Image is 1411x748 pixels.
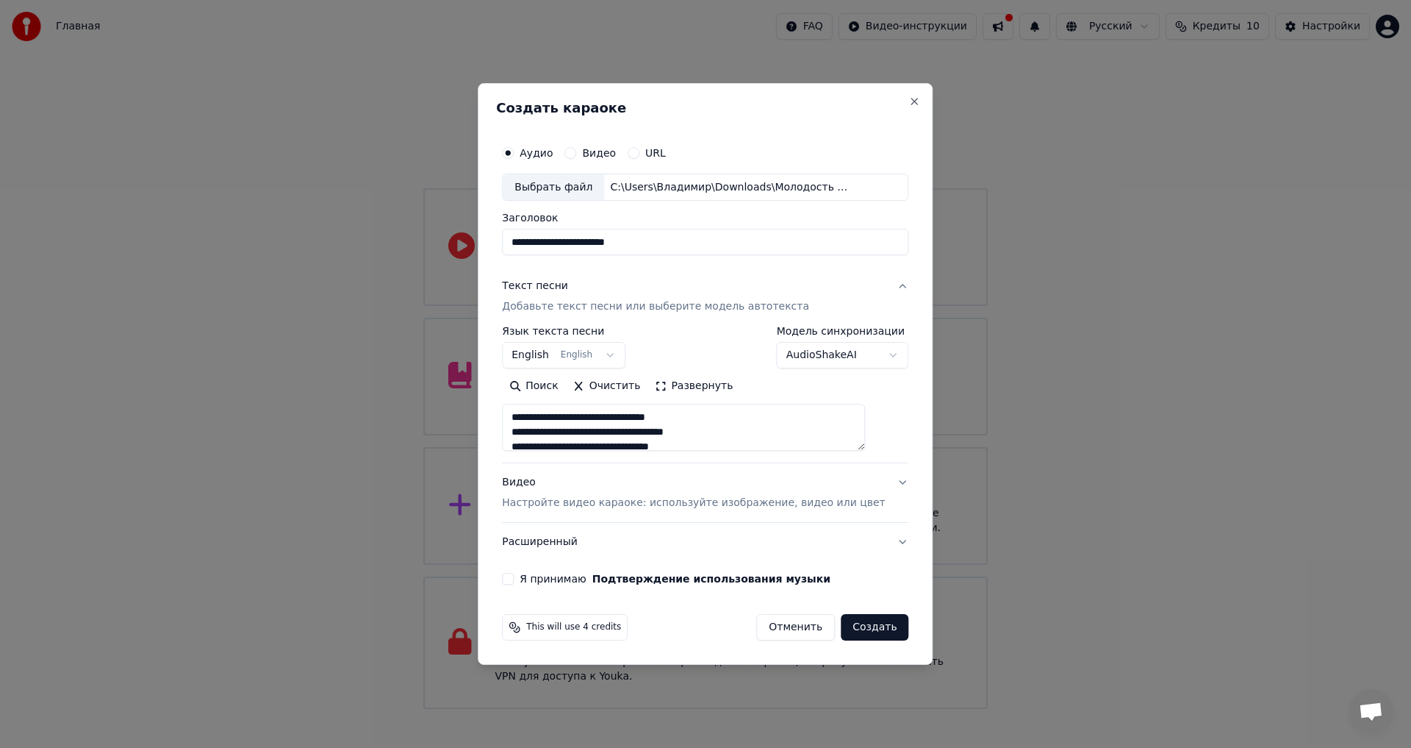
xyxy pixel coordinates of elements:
div: Выбрать файл [503,174,604,201]
label: Я принимаю [520,574,830,584]
label: Заголовок [502,213,908,224]
button: Отменить [756,614,835,641]
button: Создать [841,614,908,641]
span: This will use 4 credits [526,621,621,633]
button: Текст песниДобавьте текст песни или выберите модель автотекста [502,268,908,327]
p: Настройте видео караоке: используйте изображение, видео или цвет [502,496,885,510]
p: Добавьте текст песни или выберите модель автотекста [502,300,809,315]
div: Текст песни [502,279,568,294]
button: Очистить [566,375,648,399]
h2: Создать караоке [496,101,914,115]
div: C:\Users\Владимир\Downloads\Молодость внутри - Космос.mp3 [604,180,854,195]
label: Модель синхронизации [777,327,909,337]
button: Поиск [502,375,565,399]
label: Язык текста песни [502,327,625,337]
div: Текст песниДобавьте текст песни или выберите модель автотекста [502,327,908,463]
button: Развернуть [647,375,740,399]
div: Видео [502,476,885,511]
label: Аудио [520,148,553,158]
label: Видео [582,148,616,158]
label: URL [645,148,666,158]
button: Расширенный [502,523,908,561]
button: ВидеоНастройте видео караоке: используйте изображение, видео или цвет [502,464,908,523]
button: Я принимаю [592,574,830,584]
